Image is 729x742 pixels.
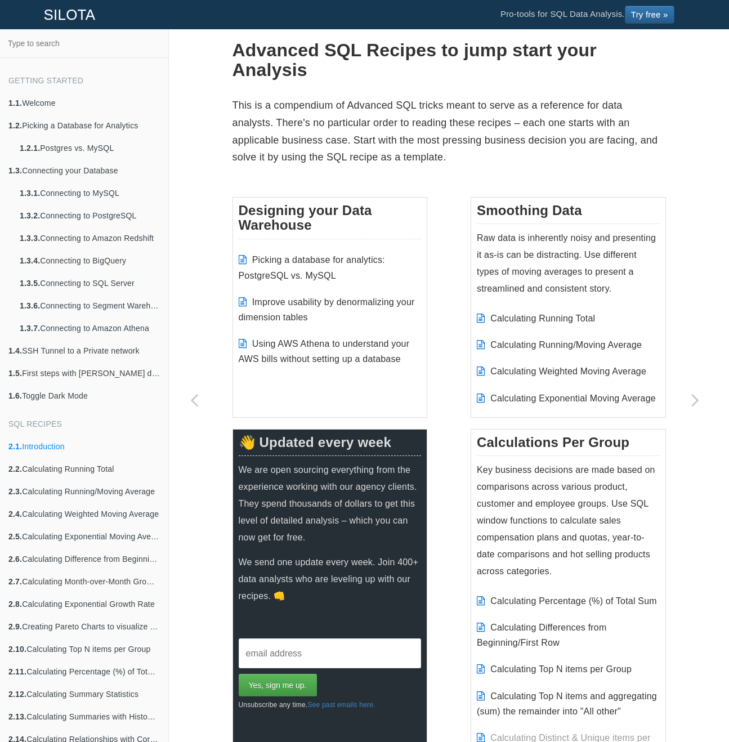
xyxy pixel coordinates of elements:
b: 1.6. [8,391,22,400]
b: 1.3.6. [20,301,40,310]
b: 1.3.7. [20,324,40,333]
b: 1.4. [8,346,22,355]
h3: 👋 Updated every week [239,435,422,456]
b: 1.3.3. [20,234,40,243]
a: 1.2.1.Postgres vs. MySQL [11,137,168,159]
input: Type to search [3,33,165,54]
a: Picking a database for analytics: PostgreSQL vs. MySQL [239,255,385,280]
a: Next page: Calculating Running Total [670,57,721,742]
a: Try free » [625,6,674,24]
a: Previous page: Toggle Dark Mode [169,57,220,742]
a: 1.3.5.Connecting to SQL Server [11,272,168,294]
b: 2.8. [8,600,22,609]
a: Using AWS Athena to understand your AWS bills without setting up a database [239,339,410,364]
b: 2.11. [8,667,26,676]
a: 1.3.1.Connecting to MySQL [11,182,168,204]
a: Calculating Differences from Beginning/First Row [477,623,606,647]
input: email address [239,638,422,668]
b: 2.3. [8,487,22,496]
b: 2.1. [8,442,22,451]
p: Unsubscribe any time. [239,696,422,713]
a: Calculating Percentage (%) of Total Sum [490,596,657,606]
a: 1.3.7.Connecting to Amazon Athena [11,317,168,339]
a: Calculating Top N items per Group [490,664,632,674]
iframe: Drift Widget Chat Controller [673,686,715,728]
a: Calculating Top N items and aggregating (sum) the remainder into "All other" [477,691,657,716]
a: Improve usability by denormalizing your dimension tables [239,297,415,322]
a: 1.3.6.Connecting to Segment Warehouse [11,294,168,317]
b: 2.6. [8,555,22,564]
b: 1.2. [8,121,22,130]
b: 1.1. [8,99,22,108]
h3: Calculations Per Group [477,435,660,456]
a: See past emails here. [307,701,375,709]
b: 2.4. [8,509,22,518]
b: 2.7. [8,577,22,586]
p: We are open sourcing everything from the experience working with our agency clients. They spend t... [239,462,422,546]
a: Calculating Running Total [490,314,595,323]
b: 1.3.1. [20,189,40,198]
b: 1.3.4. [20,256,40,265]
b: 1.5. [8,369,22,378]
p: Key business decisions are made based on comparisons across various product, customer and employe... [477,462,660,580]
b: 2.12. [8,690,26,699]
b: 2.10. [8,645,26,654]
b: 2.5. [8,532,22,541]
a: Calculating Running/Moving Average [490,340,642,350]
a: Calculating Weighted Moving Average [490,366,646,376]
p: This is a compendium of Advanced SQL tricks meant to serve as a reference for data analysts. Ther... [232,97,666,166]
li: Pro-tools for SQL Data Analysis. [489,1,686,29]
a: 1.3.4.Connecting to BigQuery [11,249,168,272]
a: 1.3.3.Connecting to Amazon Redshift [11,227,168,249]
input: Yes, sign me up. [239,674,317,696]
b: 2.9. [8,622,22,631]
h3: Designing your Data Warehouse [239,203,422,239]
b: 2.2. [8,464,22,473]
p: We send one update every week. Join 400+ data analysts who are leveling up with our recipes. 👊 [239,554,422,605]
b: 2.13. [8,712,26,721]
a: 1.3.2.Connecting to PostgreSQL [11,204,168,227]
a: Calculating Exponential Moving Average [490,394,656,403]
b: 1.2.1. [20,144,40,153]
b: 1.3. [8,166,22,175]
h3: Smoothing Data [477,203,660,224]
p: Raw data is inherently noisy and presenting it as-is can be distracting. Use different types of m... [477,230,660,297]
h1: Advanced SQL Recipes to jump start your Analysis [232,41,666,80]
b: 1.3.2. [20,211,40,220]
b: 1.3.5. [20,279,40,288]
a: SILOTA [35,1,104,29]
